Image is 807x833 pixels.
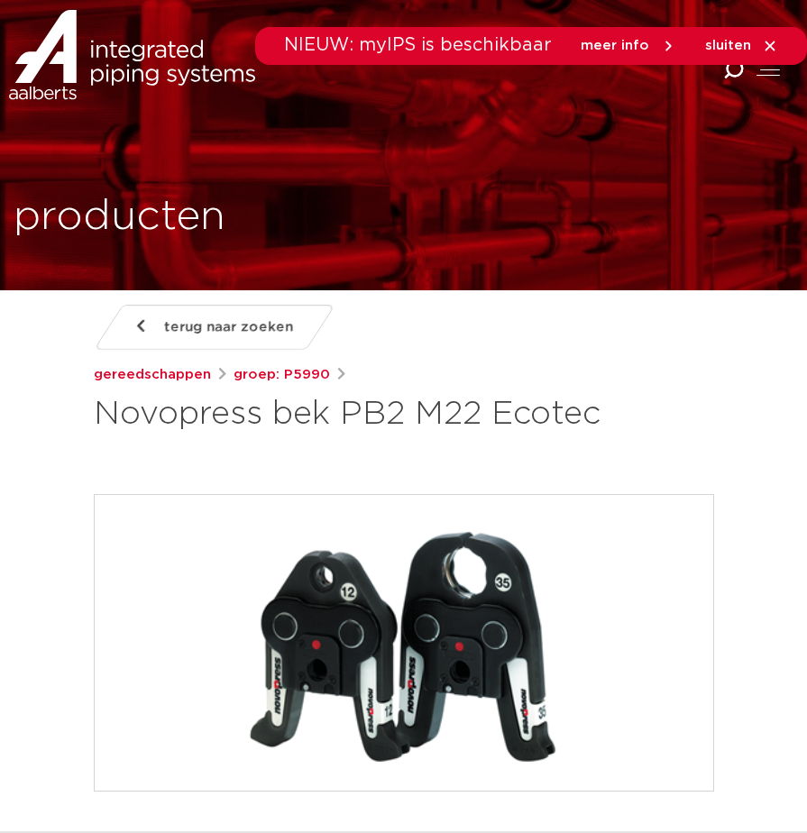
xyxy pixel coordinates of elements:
[94,393,714,436] h1: Novopress bek PB2 M22 Ecotec
[164,313,293,342] span: terug naar zoeken
[284,36,552,54] span: NIEUW: myIPS is beschikbaar
[95,495,713,791] img: Product Image for Novopress bek PB2 M22 Ecotec
[581,38,676,54] a: meer info
[93,305,335,350] a: terug naar zoeken
[94,364,211,386] a: gereedschappen
[234,364,330,386] a: groep: P5990
[705,39,751,52] span: sluiten
[581,39,649,52] span: meer info
[705,38,778,54] a: sluiten
[14,188,225,246] h1: producten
